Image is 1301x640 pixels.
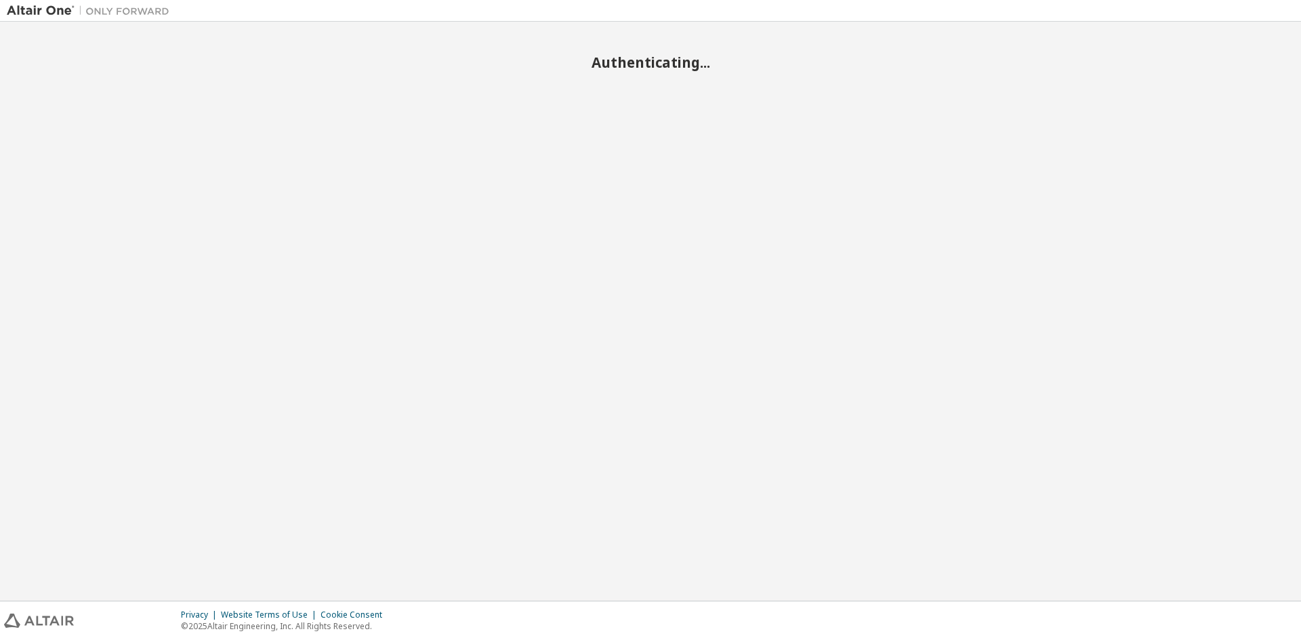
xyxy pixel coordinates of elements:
[321,610,390,620] div: Cookie Consent
[181,620,390,632] p: © 2025 Altair Engineering, Inc. All Rights Reserved.
[4,614,74,628] img: altair_logo.svg
[181,610,221,620] div: Privacy
[7,4,176,18] img: Altair One
[7,54,1294,71] h2: Authenticating...
[221,610,321,620] div: Website Terms of Use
